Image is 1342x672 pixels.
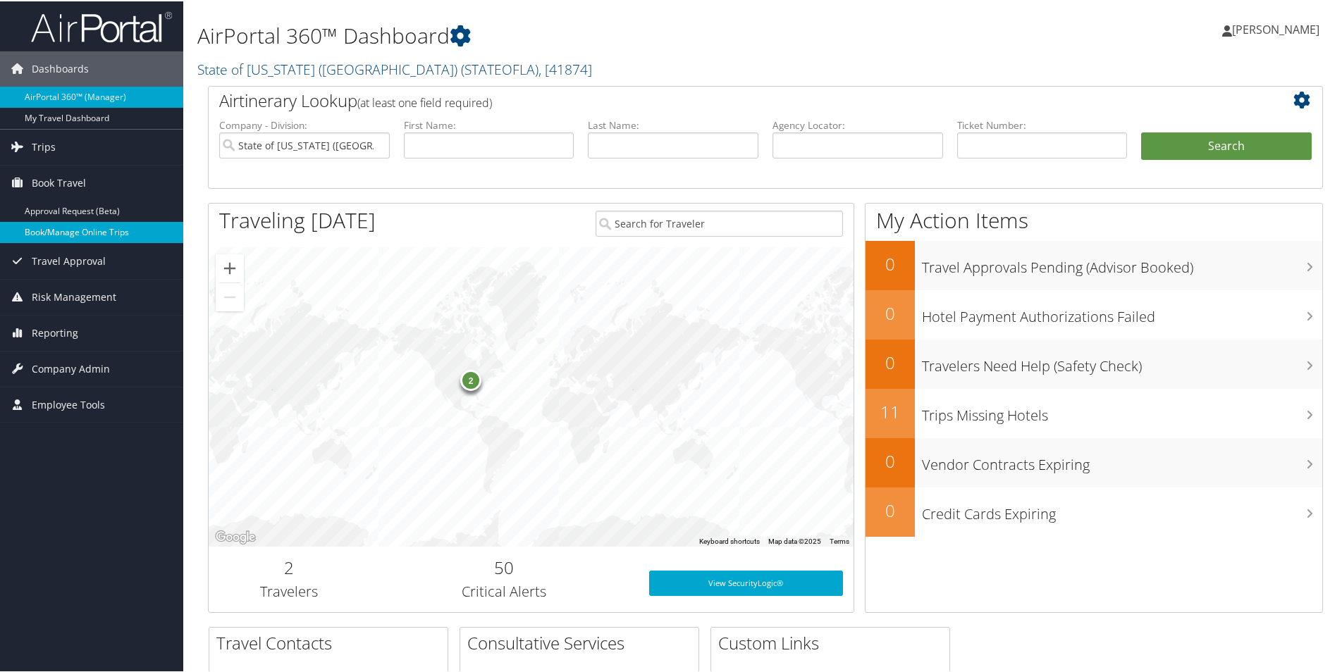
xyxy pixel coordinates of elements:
a: 0Hotel Payment Authorizations Failed [866,289,1322,338]
span: Risk Management [32,278,116,313]
span: (at least one field required) [357,94,492,109]
h3: Credit Cards Expiring [922,496,1322,523]
img: airportal-logo.png [31,9,172,42]
span: , [ 41874 ] [538,58,592,77]
a: 0Travel Approvals Pending (Advisor Booked) [866,239,1322,289]
img: Google [212,527,259,545]
span: Reporting [32,314,78,349]
span: Employee Tools [32,386,105,421]
h2: 50 [381,554,628,578]
button: Keyboard shortcuts [699,535,760,545]
h3: Vendor Contracts Expiring [922,447,1322,473]
a: 0Credit Cards Expiring [866,486,1322,535]
input: Search for Traveler [596,209,843,235]
h1: My Action Items [866,204,1322,234]
a: [PERSON_NAME] [1222,7,1334,49]
h2: Airtinerary Lookup [219,87,1219,111]
h2: Custom Links [718,630,949,654]
span: Map data ©2025 [768,536,821,544]
span: [PERSON_NAME] [1232,20,1319,36]
label: Ticket Number: [957,117,1128,131]
h2: 2 [219,554,359,578]
a: View SecurityLogic® [649,569,843,595]
label: Last Name: [588,117,758,131]
h2: 0 [866,349,915,373]
label: Agency Locator: [772,117,943,131]
h3: Travelers Need Help (Safety Check) [922,348,1322,375]
h3: Travelers [219,580,359,600]
label: First Name: [404,117,574,131]
span: Book Travel [32,164,86,199]
h2: 0 [866,300,915,324]
a: Terms (opens in new tab) [830,536,849,544]
label: Company - Division: [219,117,390,131]
span: Travel Approval [32,242,106,278]
h2: Consultative Services [467,630,698,654]
h3: Travel Approvals Pending (Advisor Booked) [922,249,1322,276]
span: Trips [32,128,56,163]
div: 2 [460,368,481,390]
span: Dashboards [32,50,89,85]
button: Zoom in [216,253,244,281]
h3: Trips Missing Hotels [922,397,1322,424]
a: 11Trips Missing Hotels [866,387,1322,437]
a: State of [US_STATE] ([GEOGRAPHIC_DATA]) [197,58,592,77]
a: 0Vendor Contracts Expiring [866,437,1322,486]
span: ( STATEOFLA ) [461,58,538,77]
h2: 0 [866,497,915,521]
h2: 11 [866,399,915,423]
span: Company Admin [32,350,110,385]
h1: AirPortal 360™ Dashboard [197,20,955,49]
h2: Travel Contacts [216,630,448,654]
h2: 0 [866,251,915,275]
h3: Hotel Payment Authorizations Failed [922,299,1322,325]
h1: Traveling [DATE] [219,204,376,234]
h3: Critical Alerts [381,580,628,600]
h2: 0 [866,448,915,472]
button: Zoom out [216,282,244,310]
button: Search [1141,131,1312,159]
a: 0Travelers Need Help (Safety Check) [866,338,1322,387]
a: Open this area in Google Maps (opens a new window) [212,527,259,545]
